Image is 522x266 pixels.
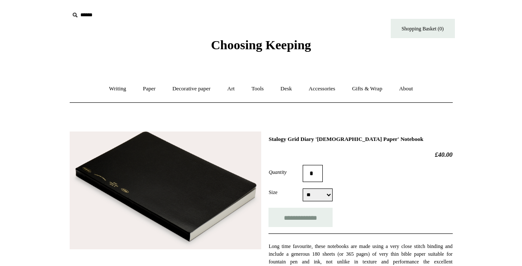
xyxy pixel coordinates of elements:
a: Paper [135,78,163,100]
a: About [391,78,421,100]
a: Choosing Keeping [211,45,311,51]
label: Quantity [268,168,303,176]
h1: Stalogy Grid Diary '[DEMOGRAPHIC_DATA] Paper' Notebook [268,136,452,143]
a: Accessories [301,78,343,100]
label: Size [268,188,303,196]
a: Tools [244,78,271,100]
span: Choosing Keeping [211,38,311,52]
a: Shopping Basket (0) [391,19,455,38]
a: Desk [273,78,300,100]
a: Gifts & Wrap [344,78,390,100]
a: Decorative paper [165,78,218,100]
a: Writing [101,78,134,100]
a: Art [220,78,242,100]
img: Stalogy Grid Diary 'Bible Paper' Notebook [70,132,261,250]
h2: £40.00 [268,151,452,158]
